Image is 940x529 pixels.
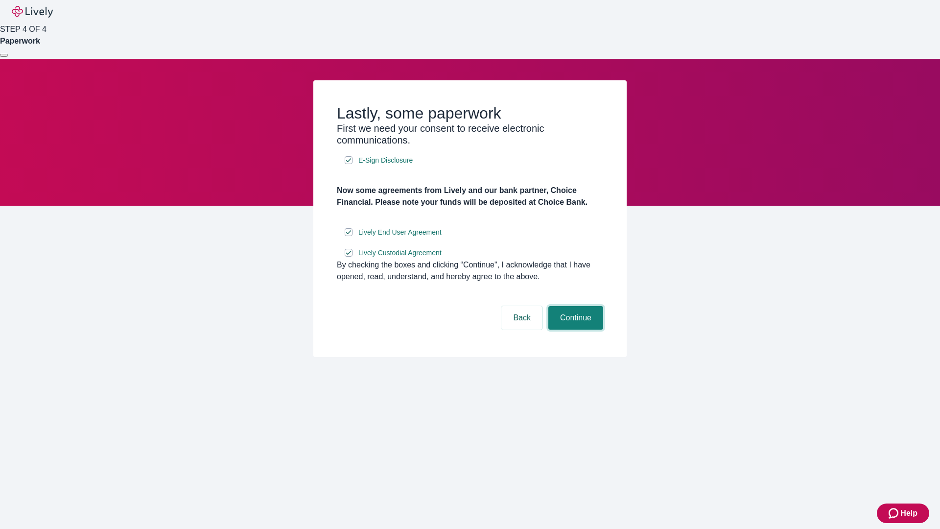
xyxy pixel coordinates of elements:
span: Lively End User Agreement [358,227,442,238]
button: Back [501,306,542,330]
h3: First we need your consent to receive electronic communications. [337,122,603,146]
span: E-Sign Disclosure [358,155,413,166]
span: Help [900,507,917,519]
a: e-sign disclosure document [356,247,444,259]
img: Lively [12,6,53,18]
div: By checking the boxes and clicking “Continue", I acknowledge that I have opened, read, understand... [337,259,603,283]
h4: Now some agreements from Lively and our bank partner, Choice Financial. Please note your funds wi... [337,185,603,208]
a: e-sign disclosure document [356,154,415,167]
button: Zendesk support iconHelp [877,504,929,523]
span: Lively Custodial Agreement [358,248,442,258]
svg: Zendesk support icon [889,507,900,519]
h2: Lastly, some paperwork [337,104,603,122]
a: e-sign disclosure document [356,226,444,239]
button: Continue [548,306,603,330]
